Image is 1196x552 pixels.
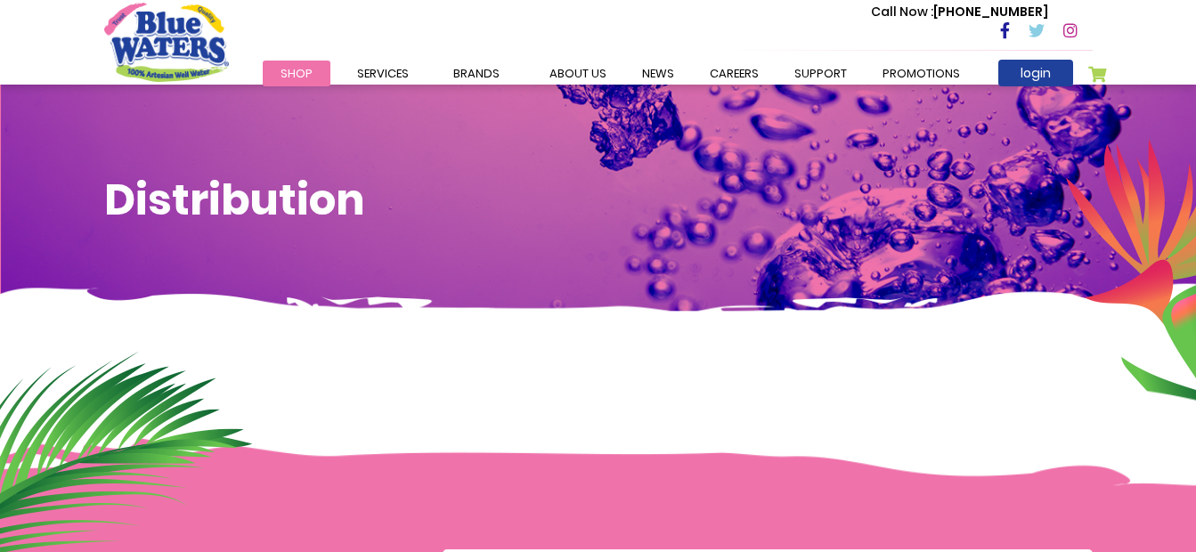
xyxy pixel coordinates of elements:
h1: Distribution [104,175,1093,226]
a: store logo [104,3,229,81]
span: Brands [453,65,500,82]
span: Shop [281,65,313,82]
a: Shop [263,61,330,86]
a: Services [339,61,427,86]
a: login [998,60,1073,86]
p: [PHONE_NUMBER] [871,3,1048,21]
span: Call Now : [871,3,933,20]
a: careers [692,61,777,86]
a: Promotions [865,61,978,86]
a: Brands [435,61,517,86]
a: about us [532,61,624,86]
span: Services [357,65,409,82]
a: News [624,61,692,86]
a: support [777,61,865,86]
